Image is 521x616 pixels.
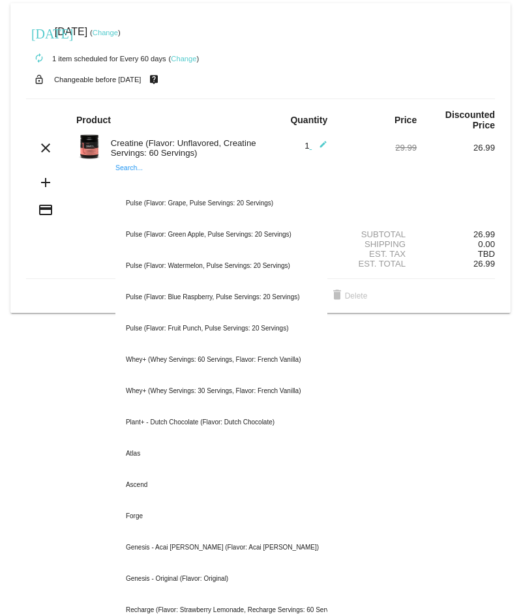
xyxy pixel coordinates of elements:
[115,250,327,282] div: Pulse (Flavor: Watermelon, Pulse Servings: 20 Servings)
[115,501,327,532] div: Forge
[329,291,368,301] span: Delete
[115,438,327,469] div: Atlas
[115,407,327,438] div: Plant+ - Dutch Chocolate (Flavor: Dutch Chocolate)
[115,176,327,186] input: Search...
[104,138,261,158] div: Creatine (Flavor: Unflavored, Creatine Servings: 60 Servings)
[394,115,417,125] strong: Price
[76,115,111,125] strong: Product
[338,229,417,239] div: Subtotal
[115,188,327,219] div: Pulse (Flavor: Grape, Pulse Servings: 20 Servings)
[26,55,166,63] small: 1 item scheduled for Every 60 days
[338,143,417,153] div: 29.99
[478,249,495,259] span: TBD
[473,259,495,269] span: 26.99
[312,140,327,156] mat-icon: edit
[115,532,327,563] div: Genesis - Acai [PERSON_NAME] (Flavor: Acai [PERSON_NAME])
[115,219,327,250] div: Pulse (Flavor: Green Apple, Pulse Servings: 20 Servings)
[417,143,495,153] div: 26.99
[76,134,102,160] img: Image-1-Carousel-Creatine-60S-1000x1000-Transp.png
[319,284,378,308] button: Delete
[338,259,417,269] div: Est. Total
[115,563,327,594] div: Genesis - Original (Flavor: Original)
[38,202,53,218] mat-icon: credit_card
[146,71,162,88] mat-icon: live_help
[290,115,327,125] strong: Quantity
[329,288,345,304] mat-icon: delete
[171,55,196,63] a: Change
[169,55,200,63] small: ( )
[115,282,327,313] div: Pulse (Flavor: Blue Raspberry, Pulse Servings: 20 Servings)
[305,141,327,151] span: 1
[115,313,327,344] div: Pulse (Flavor: Fruit Punch, Pulse Servings: 20 Servings)
[38,175,53,190] mat-icon: add
[338,239,417,249] div: Shipping
[115,375,327,407] div: Whey+ (Whey Servings: 30 Servings, Flavor: French Vanilla)
[338,249,417,259] div: Est. Tax
[115,344,327,375] div: Whey+ (Whey Servings: 60 Servings, Flavor: French Vanilla)
[417,229,495,239] div: 26.99
[31,25,47,40] mat-icon: [DATE]
[54,76,141,83] small: Changeable before [DATE]
[93,29,118,37] a: Change
[38,140,53,156] mat-icon: clear
[478,239,495,249] span: 0.00
[31,51,47,66] mat-icon: autorenew
[90,29,121,37] small: ( )
[115,469,327,501] div: Ascend
[31,71,47,88] mat-icon: lock_open
[445,110,495,130] strong: Discounted Price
